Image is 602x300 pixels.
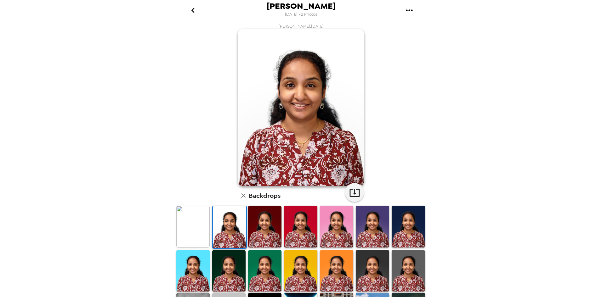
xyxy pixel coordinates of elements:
h6: Backdrops [249,191,281,201]
span: [PERSON_NAME] , [DATE] [279,24,324,29]
img: Original [176,206,210,247]
span: [PERSON_NAME] [267,2,336,10]
img: user [238,29,364,186]
span: [DATE] • 2 Photos [285,10,317,19]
